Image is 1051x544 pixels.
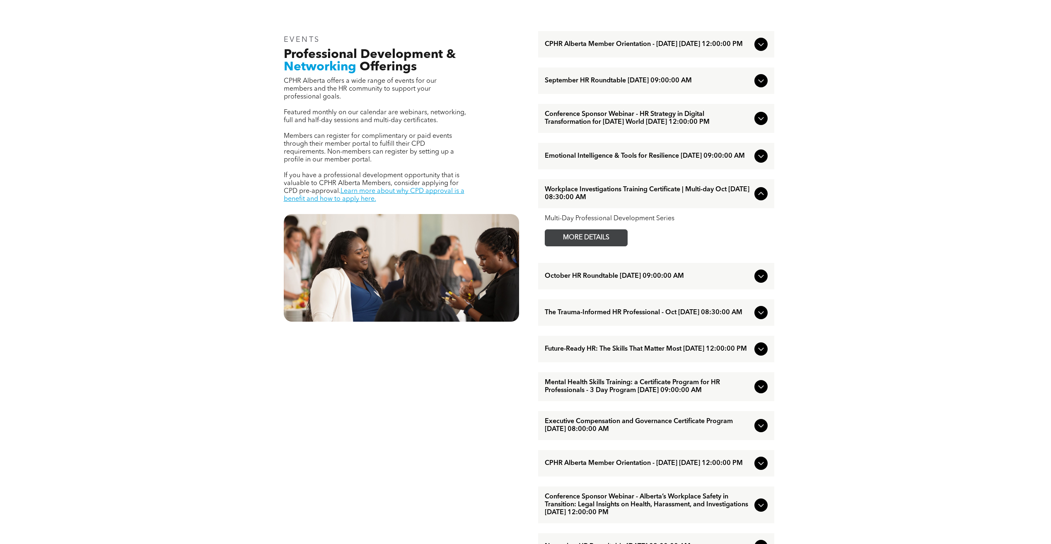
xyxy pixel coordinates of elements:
span: MORE DETAILS [553,230,619,246]
span: Mental Health Skills Training: a Certificate Program for HR Professionals - 3 Day Program [DATE] ... [545,379,751,395]
span: Featured monthly on our calendar are webinars, networking, full and half-day sessions and multi-d... [284,109,466,124]
span: CPHR Alberta offers a wide range of events for our members and the HR community to support your p... [284,78,437,100]
span: Offerings [360,61,417,73]
span: Networking [284,61,356,73]
span: The Trauma-Informed HR Professional - Oct [DATE] 08:30:00 AM [545,309,751,317]
span: CPHR Alberta Member Orientation - [DATE] [DATE] 12:00:00 PM [545,41,751,48]
span: October HR Roundtable [DATE] 09:00:00 AM [545,272,751,280]
span: Professional Development & [284,48,456,61]
span: Conference Sponsor Webinar - Alberta’s Workplace Safety in Transition: Legal Insights on Health, ... [545,493,751,517]
span: If you have a professional development opportunity that is valuable to CPHR Alberta Members, cons... [284,172,459,195]
span: September HR Roundtable [DATE] 09:00:00 AM [545,77,751,85]
a: Learn more about why CPD approval is a benefit and how to apply here. [284,188,464,202]
span: Future-Ready HR: The Skills That Matter Most [DATE] 12:00:00 PM [545,345,751,353]
span: Executive Compensation and Governance Certificate Program [DATE] 08:00:00 AM [545,418,751,433]
div: Multi-Day Professional Development Series [545,215,768,223]
span: Emotional Intelligence & Tools for Resilience [DATE] 09:00:00 AM [545,152,751,160]
a: MORE DETAILS [545,229,628,246]
span: Workplace Investigations Training Certificate | Multi-day Oct [DATE] 08:30:00 AM [545,186,751,202]
span: Conference Sponsor Webinar - HR Strategy in Digital Transformation for [DATE] World [DATE] 12:00:... [545,111,751,126]
span: EVENTS [284,36,321,43]
span: CPHR Alberta Member Orientation - [DATE] [DATE] 12:00:00 PM [545,460,751,467]
span: Members can register for complimentary or paid events through their member portal to fulfill thei... [284,133,454,163]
